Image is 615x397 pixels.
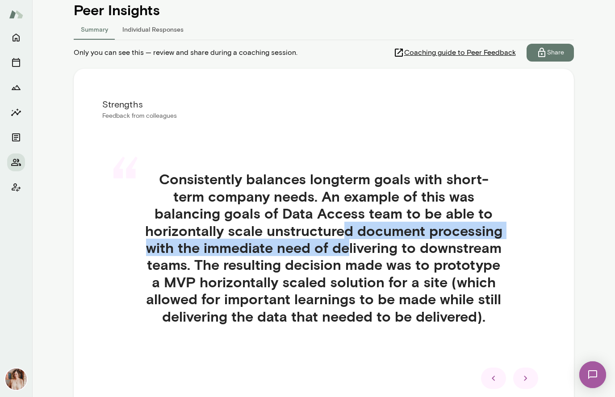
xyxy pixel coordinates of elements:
button: Sessions [7,54,25,71]
h4: Consistently balances longterm goals with short-term company needs. An example of this was balanc... [124,170,524,325]
button: Home [7,29,25,46]
button: Individual Responses [115,18,191,40]
button: Insights [7,103,25,121]
img: Mento [9,6,23,23]
button: Growth Plan [7,79,25,96]
a: Coaching guide to Peer Feedback [393,44,527,62]
img: Nancy Alsip [5,368,27,390]
h6: Strengths [102,97,545,112]
div: “ [109,160,141,222]
button: Share [527,44,574,62]
button: Members [7,153,25,171]
button: Client app [7,178,25,196]
button: Documents [7,128,25,146]
span: Coaching guide to Peer Feedback [404,47,516,58]
p: Share [547,48,564,57]
button: Summary [74,18,115,40]
div: responses-tab [74,18,574,40]
h4: Peer Insights [74,1,574,18]
p: Feedback from colleagues [102,112,545,120]
span: Only you can see this — review and share during a coaching session. [74,47,297,58]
